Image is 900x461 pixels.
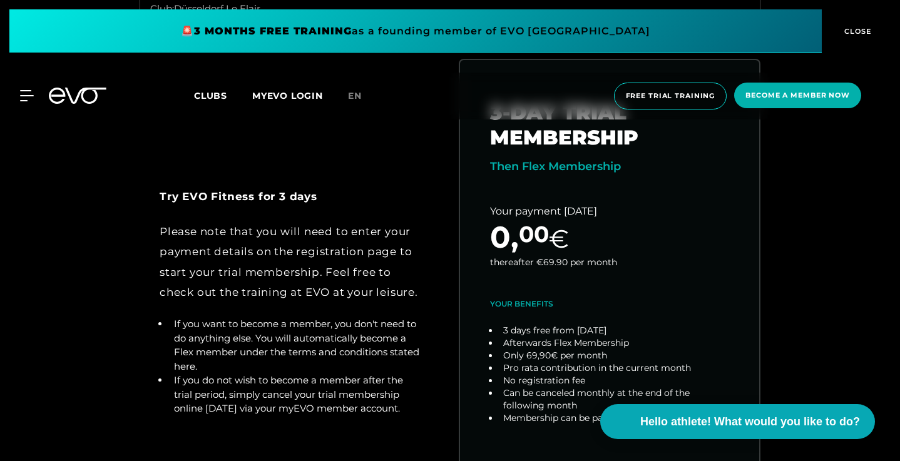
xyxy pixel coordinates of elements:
[348,89,377,103] a: en
[745,91,850,99] font: Become a member now
[348,90,362,101] font: en
[844,27,872,36] font: CLOSE
[626,91,715,100] font: Free trial training
[730,83,865,109] a: Become a member now
[822,9,891,53] button: CLOSE
[600,404,875,439] button: Hello athlete! What would you like to do?
[194,89,252,101] a: Clubs
[610,83,731,109] a: Free trial training
[160,190,317,203] font: Try EVO Fitness for 3 days
[194,90,227,101] font: Clubs
[640,415,860,428] font: Hello athlete! What would you like to do?
[174,318,419,372] font: If you want to become a member, you don't need to do anything else. You will automatically become...
[174,374,403,414] font: If you do not wish to become a member after the trial period, simply cancel your trial membership...
[252,90,323,101] a: MYEVO LOGIN
[160,225,418,298] font: Please note that you will need to enter your payment details on the registration page to start yo...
